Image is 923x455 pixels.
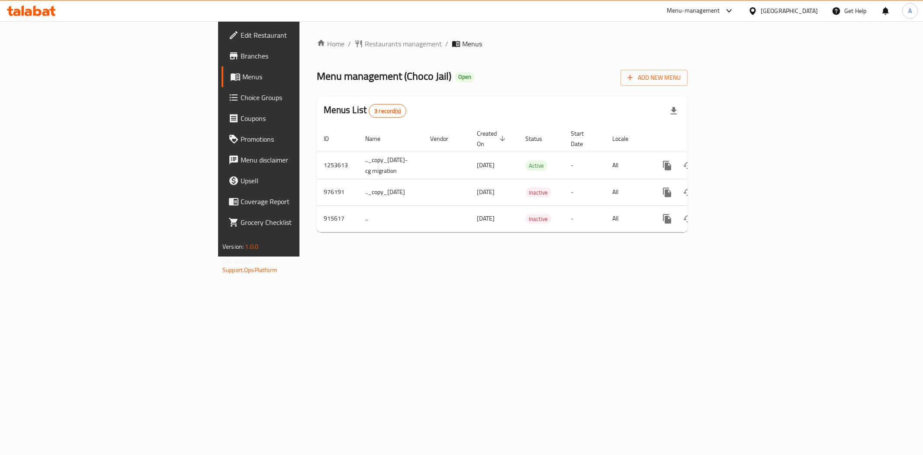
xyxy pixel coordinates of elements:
span: 3 record(s) [369,107,406,115]
div: Open [455,72,475,82]
span: Vendor [430,133,460,144]
span: Start Date [571,128,595,149]
td: All [605,152,650,179]
span: Version: [222,241,244,252]
span: Active [525,161,547,171]
span: Locale [612,133,640,144]
span: [DATE] [477,159,495,171]
span: Choice Groups [241,92,365,103]
a: Grocery Checklist [222,212,372,233]
h2: Menus List [324,104,406,118]
th: Actions [650,126,747,152]
div: Inactive [525,214,551,224]
span: Restaurants management [365,39,442,49]
a: Support.OpsPlatform [222,264,277,276]
span: Menu management ( Choco Jail ) [317,66,451,86]
span: Branches [241,51,365,61]
td: - [564,205,605,232]
span: Created On [477,128,508,149]
a: Edit Restaurant [222,25,372,45]
span: Get support on: [222,256,262,267]
button: more [657,182,678,203]
span: ID [324,133,340,144]
span: Coupons [241,113,365,123]
span: Upsell [241,175,365,186]
div: Export file [663,101,684,121]
span: 1.0.0 [245,241,258,252]
span: Name [365,133,392,144]
div: Menu-management [667,6,720,16]
td: .._copy_[DATE] [358,179,423,205]
span: Add New Menu [627,72,681,83]
button: Change Status [678,155,698,176]
button: more [657,208,678,229]
a: Choice Groups [222,87,372,108]
div: Total records count [369,104,406,118]
span: Status [525,133,553,144]
td: All [605,205,650,232]
a: Promotions [222,129,372,149]
span: Open [455,73,475,81]
span: [DATE] [477,186,495,198]
button: Change Status [678,208,698,229]
td: .._copy_[DATE]-cg migration [358,152,423,179]
td: - [564,179,605,205]
span: Menus [242,71,365,82]
span: Inactive [525,214,551,224]
span: Promotions [241,134,365,144]
a: Branches [222,45,372,66]
td: .. [358,205,423,232]
span: Menu disclaimer [241,155,365,165]
span: Edit Restaurant [241,30,365,40]
a: Menus [222,66,372,87]
span: Menus [462,39,482,49]
span: [DATE] [477,213,495,224]
span: Coverage Report [241,196,365,207]
button: Add New Menu [621,70,688,86]
td: - [564,152,605,179]
span: Inactive [525,188,551,198]
nav: breadcrumb [317,39,688,49]
span: A [908,6,912,16]
button: more [657,155,678,176]
a: Menu disclaimer [222,149,372,170]
div: [GEOGRAPHIC_DATA] [761,6,818,16]
a: Restaurants management [354,39,442,49]
li: / [445,39,448,49]
a: Coverage Report [222,191,372,212]
table: enhanced table [317,126,747,232]
button: Change Status [678,182,698,203]
div: Active [525,160,547,171]
a: Upsell [222,170,372,191]
span: Grocery Checklist [241,217,365,227]
a: Coupons [222,108,372,129]
td: All [605,179,650,205]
